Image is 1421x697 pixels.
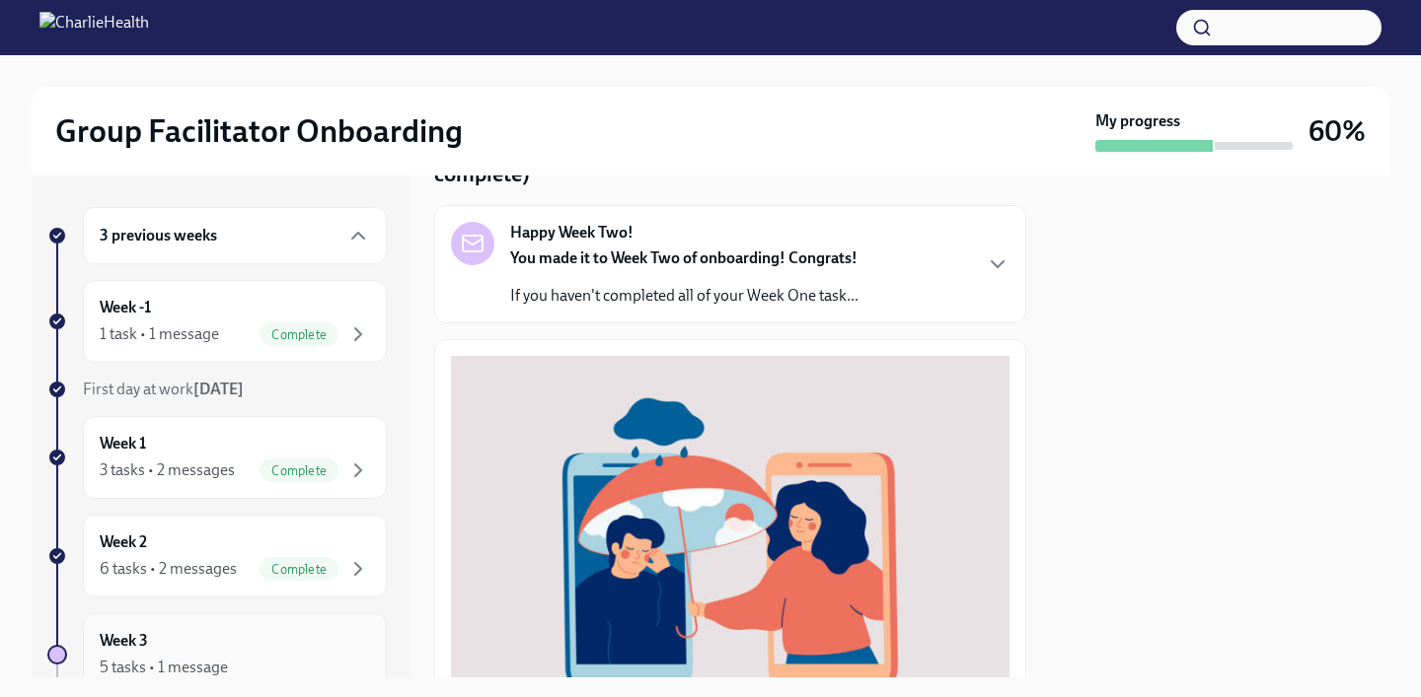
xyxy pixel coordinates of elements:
[100,297,151,318] h6: Week -1
[510,222,634,244] strong: Happy Week Two!
[100,433,146,454] h6: Week 1
[100,225,217,246] h6: 3 previous weeks
[100,459,235,481] div: 3 tasks • 2 messages
[1095,110,1180,132] strong: My progress
[193,380,244,398] strong: [DATE]
[47,515,387,597] a: Week 26 tasks • 2 messagesComplete
[83,380,244,398] span: First day at work
[55,111,463,151] h2: Group Facilitator Onboarding
[510,248,858,267] strong: You made it to Week Two of onboarding! Congrats!
[260,562,338,577] span: Complete
[100,531,147,553] h6: Week 2
[260,463,338,478] span: Complete
[1309,113,1366,149] h3: 60%
[39,12,149,43] img: CharlieHealth
[260,327,338,342] span: Complete
[510,285,859,307] p: If you haven't completed all of your Week One task...
[83,207,387,264] div: 3 previous weeks
[47,416,387,499] a: Week 13 tasks • 2 messagesComplete
[47,280,387,363] a: Week -11 task • 1 messageComplete
[100,657,228,678] div: 5 tasks • 1 message
[100,558,237,580] div: 6 tasks • 2 messages
[100,323,219,345] div: 1 task • 1 message
[47,379,387,400] a: First day at work[DATE]
[47,613,387,696] a: Week 35 tasks • 1 message
[100,630,148,652] h6: Week 3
